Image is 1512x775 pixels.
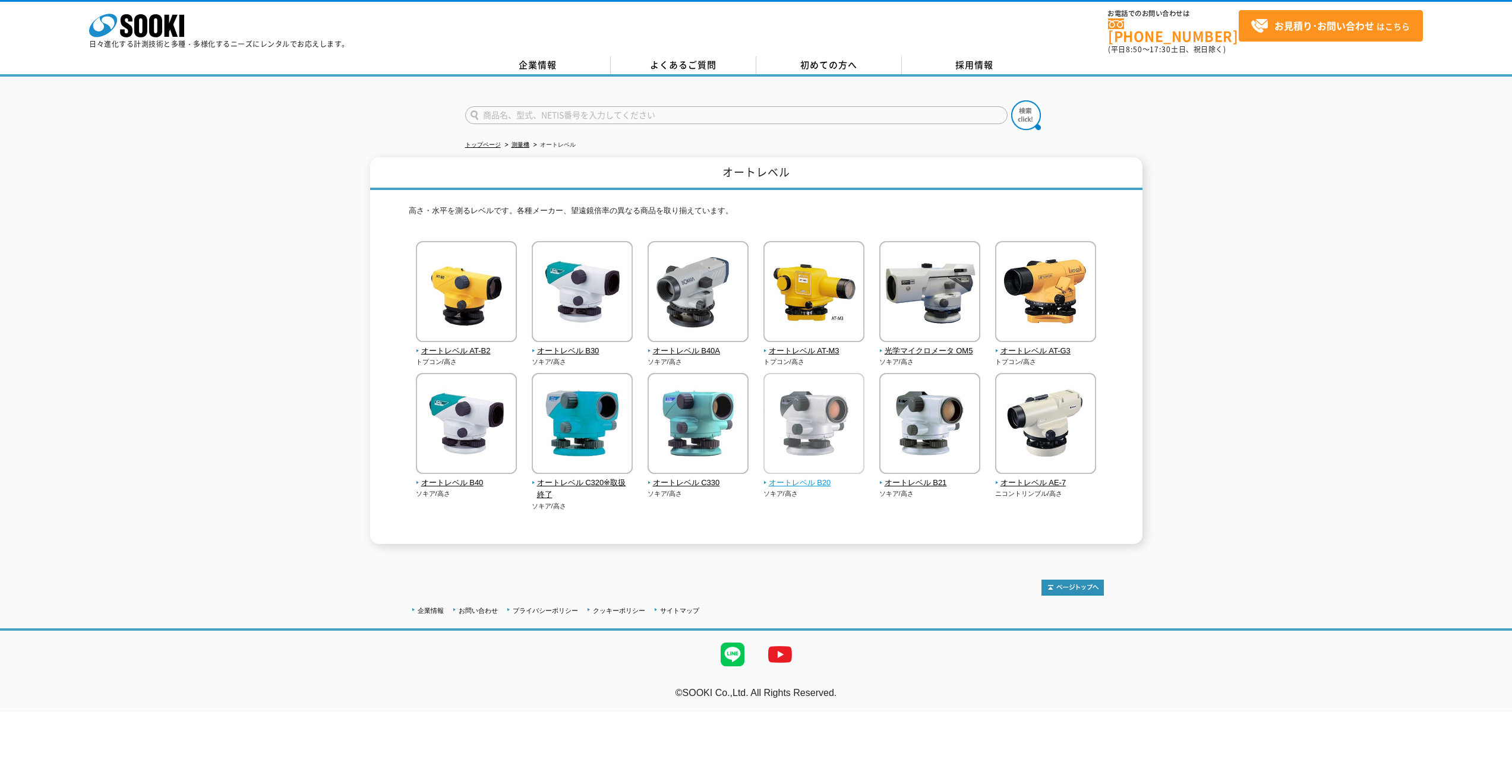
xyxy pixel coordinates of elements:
a: オートレベル AT-M3 [763,334,865,358]
p: ソキア/高さ [416,489,517,499]
a: 測量機 [512,141,529,148]
img: 光学マイクロメータ OM5 [879,241,980,345]
img: オートレベル AT-M3 [763,241,864,345]
li: オートレベル [531,139,576,151]
a: クッキーポリシー [593,607,645,614]
p: ソキア/高さ [648,489,749,499]
p: トプコン/高さ [995,357,1097,367]
a: オートレベル C320※取扱終了 [532,466,633,501]
a: テストMail [1466,700,1512,710]
a: オートレベル B30 [532,334,633,358]
span: (平日 ～ 土日、祝日除く) [1108,44,1226,55]
input: 商品名、型式、NETIS番号を入力してください [465,106,1008,124]
span: オートレベル B40A [648,345,749,358]
span: お電話でのお問い合わせは [1108,10,1239,17]
img: トップページへ [1041,580,1104,596]
img: オートレベル B21 [879,373,980,477]
a: オートレベル AE-7 [995,466,1097,489]
a: 企業情報 [465,56,611,74]
img: オートレベル C320※取扱終了 [532,373,633,477]
img: LINE [709,631,756,678]
a: お見積り･お問い合わせはこちら [1239,10,1423,42]
a: 初めての方へ [756,56,902,74]
a: オートレベル B21 [879,466,981,489]
a: オートレベル AT-B2 [416,334,517,358]
p: 日々進化する計測技術と多種・多様化するニーズにレンタルでお応えします。 [89,40,349,48]
img: オートレベル AT-B2 [416,241,517,345]
a: 採用情報 [902,56,1047,74]
a: お問い合わせ [459,607,498,614]
a: オートレベル B20 [763,466,865,489]
a: オートレベル C330 [648,466,749,489]
p: ソキア/高さ [532,357,633,367]
a: オートレベル B40 [416,466,517,489]
p: ニコントリンブル/高さ [995,489,1097,499]
a: 企業情報 [418,607,444,614]
img: btn_search.png [1011,100,1041,130]
a: 光学マイクロメータ OM5 [879,334,981,358]
span: 光学マイクロメータ OM5 [879,345,981,358]
img: YouTube [756,631,804,678]
span: はこちら [1251,17,1410,35]
span: オートレベル AT-M3 [763,345,865,358]
span: 17:30 [1150,44,1171,55]
p: ソキア/高さ [763,489,865,499]
h1: オートレベル [370,157,1142,190]
span: オートレベル C320※取扱終了 [532,477,633,502]
p: ソキア/高さ [648,357,749,367]
a: オートレベル AT-G3 [995,334,1097,358]
img: オートレベル AE-7 [995,373,1096,477]
p: ソキア/高さ [879,357,981,367]
span: 8:50 [1126,44,1142,55]
span: オートレベル AE-7 [995,477,1097,489]
a: トップページ [465,141,501,148]
a: よくあるご質問 [611,56,756,74]
p: トプコン/高さ [416,357,517,367]
span: オートレベル B21 [879,477,981,489]
span: オートレベル AT-G3 [995,345,1097,358]
a: プライバシーポリシー [513,607,578,614]
a: オートレベル B40A [648,334,749,358]
span: 初めての方へ [800,58,857,71]
p: 高さ・水平を測るレベルです。各種メーカー、望遠鏡倍率の異なる商品を取り揃えています。 [409,205,1104,223]
span: オートレベル B30 [532,345,633,358]
span: オートレベル C330 [648,477,749,489]
span: オートレベル AT-B2 [416,345,517,358]
img: オートレベル C330 [648,373,749,477]
p: ソキア/高さ [879,489,981,499]
a: サイトマップ [660,607,699,614]
img: オートレベル B40 [416,373,517,477]
img: オートレベル B40A [648,241,749,345]
a: [PHONE_NUMBER] [1108,18,1239,43]
strong: お見積り･お問い合わせ [1274,18,1374,33]
img: オートレベル B20 [763,373,864,477]
span: オートレベル B20 [763,477,865,489]
p: トプコン/高さ [763,357,865,367]
img: オートレベル B30 [532,241,633,345]
span: オートレベル B40 [416,477,517,489]
img: オートレベル AT-G3 [995,241,1096,345]
p: ソキア/高さ [532,501,633,511]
